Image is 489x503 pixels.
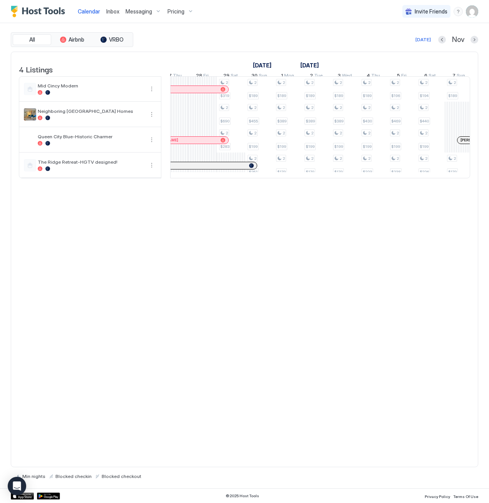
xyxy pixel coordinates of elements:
[453,492,478,500] a: Terms Of Use
[279,71,296,82] a: December 1, 2025
[363,119,372,124] span: $430
[340,80,342,85] span: 2
[298,60,321,71] a: December 1, 2025
[226,105,228,110] span: 2
[397,131,399,136] span: 2
[425,492,450,500] a: Privacy Policy
[53,34,91,45] button: Airbnb
[311,131,313,136] span: 2
[424,72,427,80] span: 6
[251,60,273,71] a: November 1, 2025
[277,169,286,174] span: $179
[340,156,342,161] span: 2
[254,105,256,110] span: 2
[24,108,36,121] div: listing image
[420,144,429,149] span: $199
[38,83,144,89] span: Mid Cincy Modern
[314,72,323,80] span: Tue
[22,473,45,479] span: Min nights
[371,72,380,80] span: Thu
[254,131,256,136] span: 2
[363,169,372,174] span: $223
[363,144,372,149] span: $199
[8,477,26,495] div: Open Intercom Messenger
[420,119,429,124] span: $440
[420,169,429,174] span: $226
[368,156,370,161] span: 2
[311,80,313,85] span: 2
[457,72,465,80] span: Sun
[391,169,400,174] span: $238
[93,34,131,45] button: VRBO
[420,93,429,98] span: $194
[422,71,438,82] a: December 6, 2025
[231,72,238,80] span: Sat
[106,7,119,15] a: Inbox
[37,493,60,500] a: Google Play Store
[311,156,313,161] span: 2
[466,5,478,18] div: User profile
[401,72,407,80] span: Fri
[310,72,313,80] span: 2
[220,119,229,124] span: $690
[414,35,432,44] button: [DATE]
[147,110,156,119] div: menu
[126,8,152,15] span: Messaging
[342,72,352,80] span: Wed
[109,36,124,43] span: VRBO
[102,473,141,479] span: Blocked checkout
[220,144,229,149] span: $283
[425,156,427,161] span: 2
[363,93,372,98] span: $189
[251,72,258,80] span: 30
[29,36,35,43] span: All
[367,72,370,80] span: 4
[38,134,144,139] span: Queen City Blue-Historic Charmer
[254,156,256,161] span: 2
[397,80,399,85] span: 2
[334,119,343,124] span: $389
[391,144,400,149] span: $199
[340,105,342,110] span: 2
[249,169,258,174] span: $251
[220,93,229,98] span: $319
[340,131,342,136] span: 2
[78,8,100,15] span: Calendar
[391,93,400,98] span: $196
[147,110,156,119] button: More options
[283,105,285,110] span: 2
[454,80,456,85] span: 2
[425,105,427,110] span: 2
[249,144,258,149] span: $199
[249,119,258,124] span: $455
[448,93,457,98] span: $189
[454,7,463,16] div: menu
[425,131,427,136] span: 2
[306,144,315,149] span: $199
[368,131,370,136] span: 2
[429,72,436,80] span: Sat
[147,135,156,144] div: menu
[203,72,209,80] span: Fri
[397,72,400,80] span: 5
[147,161,156,170] div: menu
[365,71,382,82] a: December 4, 2025
[249,93,258,98] span: $189
[311,105,313,110] span: 2
[55,473,92,479] span: Blocked checkin
[284,72,294,80] span: Mon
[415,36,431,43] div: [DATE]
[415,8,447,15] span: Invite Friends
[334,144,343,149] span: $199
[221,71,240,82] a: November 29, 2025
[11,493,34,500] a: App Store
[254,80,256,85] span: 2
[11,6,69,17] div: Host Tools Logo
[226,131,228,136] span: 2
[19,63,53,75] span: 4 Listings
[106,8,119,15] span: Inbox
[308,71,325,82] a: December 2, 2025
[283,156,285,161] span: 2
